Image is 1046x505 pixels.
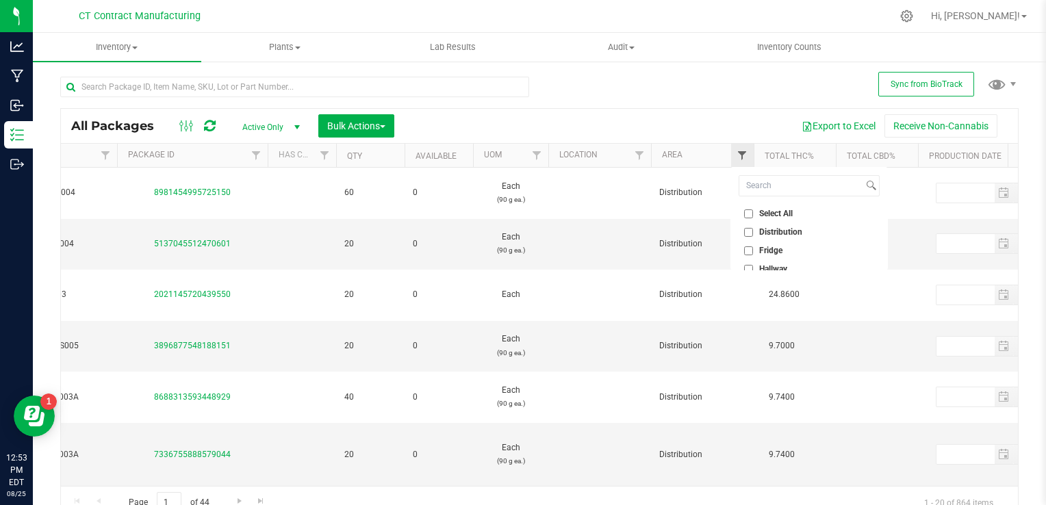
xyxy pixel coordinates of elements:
span: All Packages [71,118,168,133]
th: Has COA [268,144,336,168]
span: select [995,337,1015,356]
span: Audit [538,41,705,53]
span: Each [481,384,540,410]
a: Area [662,150,683,159]
button: Receive Non-Cannabis [884,114,997,138]
span: Lab Results [411,41,494,53]
span: Select All [759,209,793,218]
input: Distribution [744,228,753,237]
span: select [995,387,1015,406]
span: Fridge [759,246,782,255]
span: 60 [344,186,396,199]
a: Total CBD% [847,151,895,161]
p: (90 g ea.) [481,454,540,467]
inline-svg: Manufacturing [10,69,24,83]
span: 20 [344,448,396,461]
span: select [1014,445,1036,464]
span: Set Current date [1015,387,1038,407]
p: 12:53 PM EDT [6,452,27,489]
span: CT Contract Manufacturing [79,10,201,22]
span: Inventory [33,41,201,53]
span: 0 [413,288,465,301]
span: 0 [413,339,465,352]
p: 08/25 [6,489,27,499]
p: (90 g ea.) [481,244,540,257]
input: Fridge [744,246,753,255]
a: Filter [245,144,268,167]
a: Inventory Counts [705,33,873,62]
a: 8688313593448929 [154,392,231,402]
p: (90 g ea.) [481,193,540,206]
span: Set Current date [1015,234,1038,254]
span: Inventory Counts [739,41,840,53]
span: Set Current date [1015,336,1038,356]
p: (90 g ea.) [481,397,540,410]
a: Qty [347,151,362,161]
a: Production Date [929,151,1002,161]
span: Plants [202,41,369,53]
a: Filter [628,144,651,167]
span: Sync from BioTrack [891,79,962,89]
span: select [995,285,1015,305]
span: 20 [344,339,396,352]
input: Hallway [744,265,753,274]
inline-svg: Inventory [10,128,24,142]
span: Hi, [PERSON_NAME]! [931,10,1020,21]
span: 20 [344,237,396,250]
a: Filter [731,144,754,167]
inline-svg: Inbound [10,99,24,112]
span: select [1014,387,1036,406]
a: Audit [537,33,706,62]
a: Total THC% [765,151,814,161]
input: Search [739,176,863,196]
iframe: Resource center unread badge [40,393,57,410]
span: Each [481,180,540,206]
a: Package ID [128,150,175,159]
span: Distribution [659,339,745,352]
inline-svg: Outbound [10,157,24,171]
button: Export to Excel [793,114,884,138]
span: 40 [344,391,396,404]
span: 0 [413,448,465,461]
span: Each [481,441,540,467]
span: select [1014,183,1036,203]
div: Manage settings [898,10,915,23]
button: Bulk Actions [318,114,394,138]
inline-svg: Analytics [10,40,24,53]
span: Distribution [659,288,745,301]
a: 3896877548188151 [154,341,231,350]
span: Distribution [659,186,745,199]
span: Hallway [759,265,787,273]
input: Search Package ID, Item Name, SKU, Lot or Part Number... [60,77,529,97]
span: 0 [413,237,465,250]
span: Distribution [759,228,802,236]
span: 20 [344,288,396,301]
span: 0 [413,391,465,404]
a: UOM [484,150,502,159]
span: Each [481,231,540,257]
span: 24.8600 [762,285,806,305]
span: Distribution [659,391,745,404]
a: Plants [201,33,370,62]
a: Inventory [33,33,201,62]
button: Sync from BioTrack [878,72,974,96]
a: Filter [314,144,336,167]
span: select [1014,337,1036,356]
span: Set Current date [1015,285,1038,305]
span: 9.7400 [762,445,802,465]
span: Each [481,288,540,301]
span: Bulk Actions [327,120,385,131]
a: 5137045512470601 [154,239,231,248]
a: 8981454995725150 [154,187,231,197]
a: 7336755888579044 [154,450,231,459]
input: Select All [744,209,753,218]
p: (90 g ea.) [481,346,540,359]
span: 0 [413,186,465,199]
span: 9.7000 [762,336,802,356]
span: select [995,445,1015,464]
a: Available [416,151,457,161]
iframe: Resource center [14,396,55,437]
span: select [995,183,1015,203]
a: 2021145720439550 [154,289,231,299]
